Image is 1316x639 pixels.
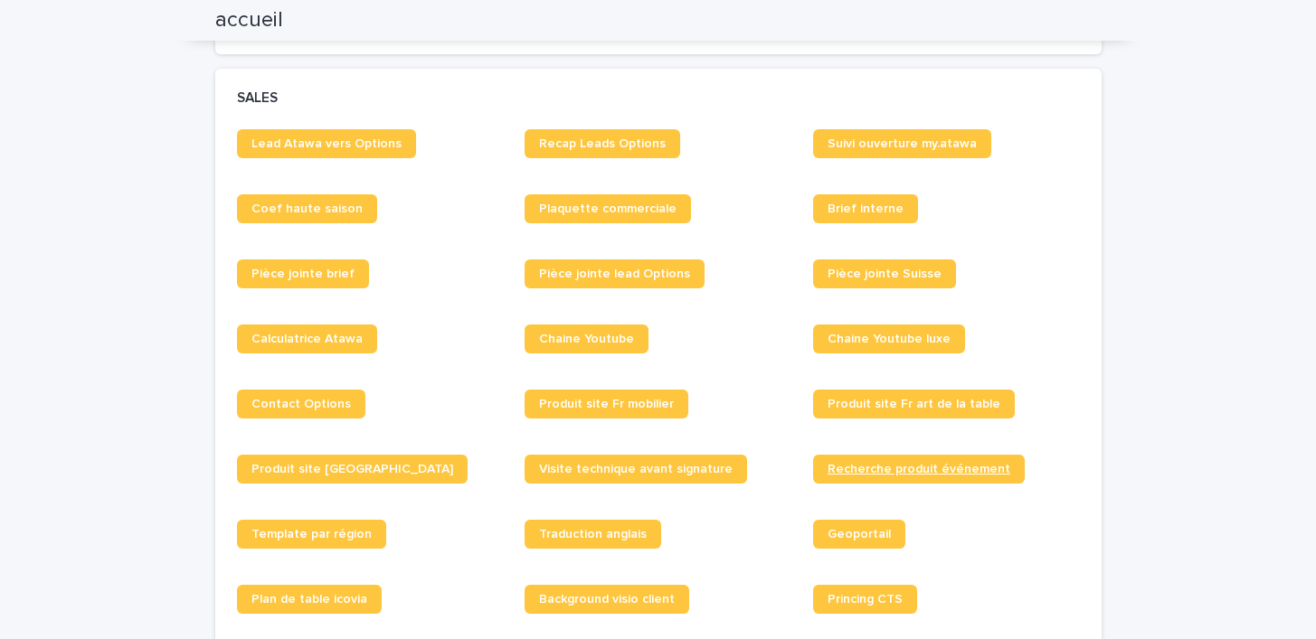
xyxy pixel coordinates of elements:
[813,455,1025,484] a: Recherche produit événement
[813,324,965,353] a: Chaine Youtube luxe
[828,137,977,150] span: Suivi ouverture my.atawa
[525,259,705,288] a: Pièce jointe lead Options
[251,333,363,345] span: Calculatrice Atawa
[813,129,991,158] a: Suivi ouverture my.atawa
[813,585,917,614] a: Princing CTS
[828,398,1000,410] span: Produit site Fr art de la table
[525,390,688,418] a: Produit site Fr mobilier
[539,202,677,215] span: Plaquette commerciale
[828,333,951,345] span: Chaine Youtube luxe
[539,333,634,345] span: Chaine Youtube
[251,398,351,410] span: Contact Options
[251,463,453,475] span: Produit site [GEOGRAPHIC_DATA]
[525,455,747,484] a: Visite technique avant signature
[828,202,904,215] span: Brief interne
[215,7,283,33] h2: accueil
[813,390,1015,418] a: Produit site Fr art de la table
[525,324,649,353] a: Chaine Youtube
[525,585,689,614] a: Background visio client
[828,268,942,280] span: Pièce jointe Suisse
[539,268,690,280] span: Pièce jointe lead Options
[251,137,402,150] span: Lead Atawa vers Options
[237,194,377,223] a: Coef haute saison
[813,520,905,549] a: Geoportail
[525,520,661,549] a: Traduction anglais
[813,259,956,288] a: Pièce jointe Suisse
[828,528,891,540] span: Geoportail
[237,390,365,418] a: Contact Options
[237,520,386,549] a: Template par région
[237,585,382,614] a: Plan de table icovia
[525,194,691,223] a: Plaquette commerciale
[237,259,369,288] a: Pièce jointe brief
[539,398,674,410] span: Produit site Fr mobilier
[237,129,416,158] a: Lead Atawa vers Options
[237,455,468,484] a: Produit site [GEOGRAPHIC_DATA]
[237,90,278,107] h2: SALES
[828,463,1010,475] span: Recherche produit événement
[539,463,733,475] span: Visite technique avant signature
[828,593,903,606] span: Princing CTS
[539,137,666,150] span: Recap Leads Options
[813,194,918,223] a: Brief interne
[251,202,363,215] span: Coef haute saison
[539,528,647,540] span: Traduction anglais
[539,593,675,606] span: Background visio client
[251,528,372,540] span: Template par région
[237,324,377,353] a: Calculatrice Atawa
[251,593,367,606] span: Plan de table icovia
[251,268,355,280] span: Pièce jointe brief
[525,129,680,158] a: Recap Leads Options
